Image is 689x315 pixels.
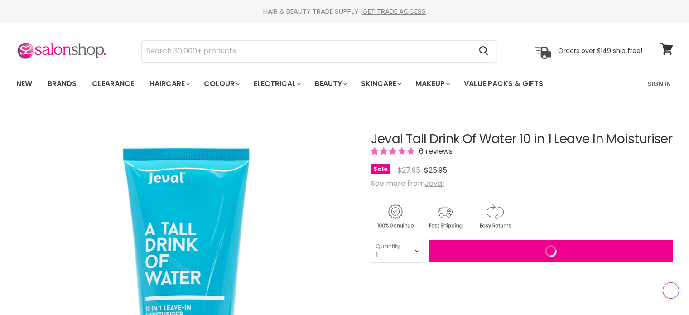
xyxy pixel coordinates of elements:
img: shipping.gif [421,203,469,230]
a: Beauty [308,74,352,93]
div: HAIR & BEAUTY TRADE SUPPLY | [5,7,684,16]
nav: Main [5,71,684,97]
span: 6 reviews [416,146,453,156]
span: $27.95 [397,165,420,175]
a: Makeup [409,74,455,93]
span: 5.00 stars [371,146,416,156]
select: Quantity [371,240,423,262]
span: $25.95 [424,165,447,175]
button: Search [472,41,496,62]
p: Orders over $149 ship free! [558,47,642,55]
a: Sign In [642,74,676,93]
img: genuine.gif [371,203,419,230]
span: Sale [371,164,390,174]
a: Jeval [425,178,444,189]
a: New [10,74,39,93]
img: returns.gif [471,203,519,230]
a: Value Packs & Gifts [457,74,550,93]
a: Clearance [85,74,141,93]
ul: Main menu [10,71,596,97]
input: Search [142,41,472,62]
h1: Jeval Tall Drink Of Water 10 in 1 Leave In Moisturiser [371,132,673,146]
a: Haircare [143,74,195,93]
a: Skincare [354,74,407,93]
a: Electrical [247,74,306,93]
a: Brands [41,74,83,93]
a: GET TRADE ACCESS [362,6,426,16]
span: See more from [371,178,444,189]
a: Colour [197,74,245,93]
form: Product [141,40,496,62]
